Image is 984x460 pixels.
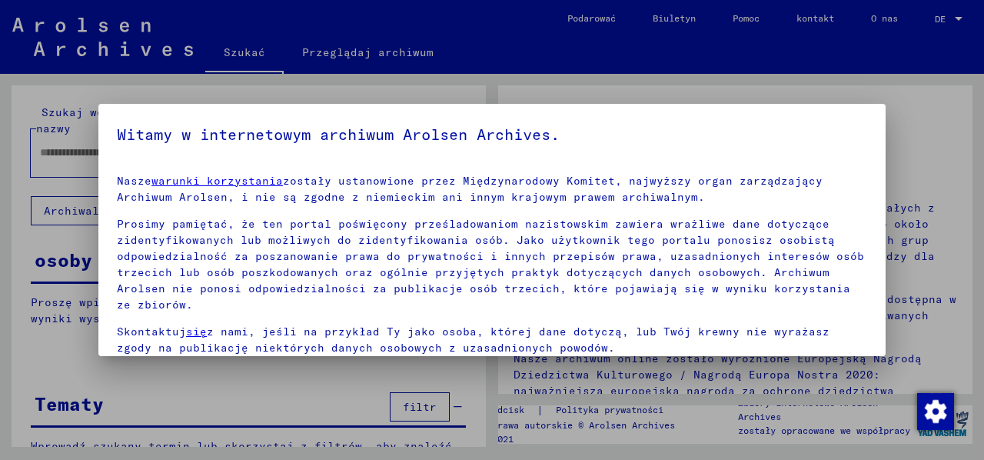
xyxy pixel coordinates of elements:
font: zostały ustanowione przez Międzynarodowy Komitet, najwyższy organ zarządzający Archiwum Arolsen, ... [117,174,823,204]
a: warunki korzystania [151,174,283,188]
font: Witamy w internetowym archiwum Arolsen Archives. [117,125,560,144]
font: Skontaktuj [117,325,186,338]
a: się [186,325,207,338]
font: Nasze [117,174,151,188]
font: z nami, jeśli na przykład Ty jako osoba, której dane dotyczą, lub Twój krewny nie wyrażasz zgody ... [117,325,829,355]
img: Zmiana zgody [917,393,954,430]
font: Prosimy pamiętać, że ten portal poświęcony prześladowaniom nazistowskim zawiera wrażliwe dane dot... [117,217,864,312]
